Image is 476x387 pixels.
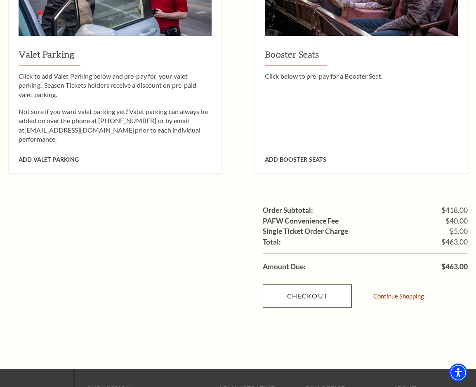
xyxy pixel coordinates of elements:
[19,107,212,144] p: Not sure if you want valet parking yet? Valet parking can always be added on over the phone at [P...
[19,156,79,163] span: Add Valet Parking
[265,156,326,163] span: Add Booster Seats
[441,207,468,214] span: $418.00
[373,293,424,299] a: Continue Shopping
[441,238,468,246] span: $463.00
[263,228,348,235] label: Single Ticket Order Charge
[441,263,468,270] span: $463.00
[445,217,468,225] span: $40.00
[263,207,313,214] label: Order Subtotal:
[449,364,467,382] div: Accessibility Menu
[263,284,352,308] a: Checkout
[265,72,458,81] p: Click below to pre-pay for a Booster Seat.
[19,72,212,99] p: Click to add Valet Parking below and pre-pay for your valet parking. Season Tickets holders recei...
[263,238,281,246] label: Total:
[263,263,306,270] label: Amount Due:
[263,217,339,225] label: PAFW Convenience Fee
[450,228,468,235] span: $5.00
[265,48,458,66] h3: Booster Seats
[19,48,212,66] h3: Valet Parking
